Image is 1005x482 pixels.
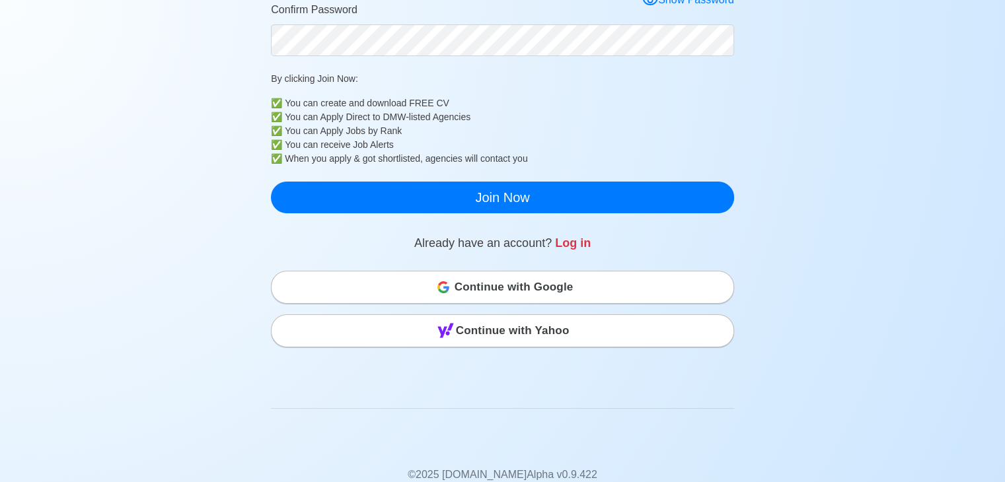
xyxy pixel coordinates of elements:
button: Join Now [271,182,734,213]
b: ✅ [271,110,282,124]
div: You can Apply Direct to DMW-listed Agencies [285,110,734,124]
div: You can receive Job Alerts [285,138,734,152]
span: Continue with Google [455,274,574,300]
a: Log in [555,236,591,250]
span: Confirm Password [271,4,357,15]
div: When you apply & got shortlisted, agencies will contact you [285,152,734,166]
div: You can Apply Jobs by Rank [285,124,734,138]
button: Continue with Google [271,271,734,304]
span: Continue with Yahoo [456,318,570,344]
div: You can create and download FREE CV [285,96,734,110]
button: Continue with Yahoo [271,314,734,347]
b: ✅ [271,124,282,138]
b: ✅ [271,96,282,110]
b: ✅ [271,152,282,166]
b: ✅ [271,138,282,152]
p: Already have an account? [271,234,734,252]
p: By clicking Join Now: [271,72,734,86]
